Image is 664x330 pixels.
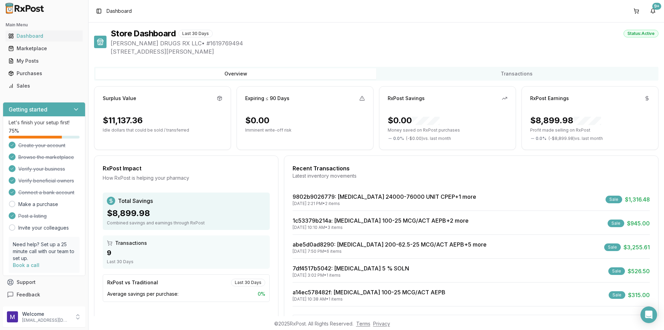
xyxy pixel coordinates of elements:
[103,127,222,133] p: Idle dollars that could be sold / transferred
[388,115,440,126] div: $0.00
[406,136,451,141] span: ( - $0.00 ) vs. last month
[6,42,83,55] a: Marketplace
[7,311,18,322] img: User avatar
[6,55,83,67] a: My Posts
[548,136,603,141] span: ( - $8,899.98 ) vs. last month
[293,296,445,302] div: [DATE] 10:38 AM • 1 items
[3,80,85,91] button: Sales
[293,315,650,326] button: View All Transactions
[245,95,289,102] div: Expiring ≤ 90 Days
[111,39,658,47] span: [PERSON_NAME] DRUGS RX LLC • # 1619769494
[107,248,266,258] div: 9
[530,115,601,126] div: $8,899.98
[107,220,266,226] div: Combined savings and earnings through RxPost
[388,95,425,102] div: RxPost Savings
[103,95,136,102] div: Surplus Value
[107,8,132,15] span: Dashboard
[18,154,74,161] span: Browse the marketplace
[3,68,85,79] button: Purchases
[103,164,270,172] div: RxPost Impact
[293,249,487,254] div: [DATE] 7:50 PM • 6 items
[178,30,213,37] div: Last 30 Days
[293,172,650,179] div: Latest inventory movements
[8,33,80,39] div: Dashboard
[107,291,178,297] span: Average savings per purchase:
[107,279,158,286] div: RxPost vs Traditional
[625,195,650,204] span: $1,316.48
[17,291,40,298] span: Feedback
[293,241,487,248] a: abe5d0ad8290: [MEDICAL_DATA] 200-62.5-25 MCG/ACT AEPB+5 more
[8,82,80,89] div: Sales
[8,45,80,52] div: Marketplace
[293,273,409,278] div: [DATE] 3:02 PM • 1 items
[18,213,47,220] span: Post a listing
[640,306,657,323] div: Open Intercom Messenger
[530,127,650,133] p: Profit made selling on RxPost
[3,30,85,42] button: Dashboard
[536,136,546,141] span: 0.0 %
[13,262,39,268] a: Book a call
[647,6,658,17] button: 9+
[293,225,469,230] div: [DATE] 10:10 AM • 3 items
[9,119,80,126] p: Let's finish your setup first!
[624,243,650,251] span: $3,255.61
[608,220,624,227] div: Sale
[624,30,658,37] div: Status: Active
[3,55,85,66] button: My Posts
[107,259,266,265] div: Last 30 Days
[258,291,265,297] span: 0 %
[3,288,85,301] button: Feedback
[356,321,370,327] a: Terms
[18,201,58,208] a: Make a purchase
[3,43,85,54] button: Marketplace
[118,197,153,205] span: Total Savings
[652,3,661,10] div: 9+
[530,95,569,102] div: RxPost Earnings
[6,67,83,80] a: Purchases
[18,224,69,231] a: Invite your colleagues
[376,68,657,79] button: Transactions
[8,70,80,77] div: Purchases
[293,164,650,172] div: Recent Transactions
[293,217,469,224] a: 1c53379b214a: [MEDICAL_DATA] 100-25 MCG/ACT AEPB+2 more
[95,68,376,79] button: Overview
[231,279,265,286] div: Last 30 Days
[628,267,650,275] span: $526.50
[103,175,270,181] div: How RxPost is helping your pharmacy
[606,196,622,203] div: Sale
[18,189,74,196] span: Connect a bank account
[18,177,74,184] span: Verify beneficial owners
[293,289,445,296] a: a14ec578482f: [MEDICAL_DATA] 100-25 MCG/ACT AEPB
[388,127,507,133] p: Money saved on RxPost purchases
[103,115,143,126] div: $11,137.36
[22,318,70,323] p: [EMAIL_ADDRESS][DOMAIN_NAME]
[107,8,132,15] nav: breadcrumb
[293,265,409,272] a: 7df4517b5042: [MEDICAL_DATA] 5 % SOLN
[111,28,176,39] h1: Store Dashboard
[9,127,19,134] span: 75 %
[111,47,658,56] span: [STREET_ADDRESS][PERSON_NAME]
[293,193,476,200] a: 9802b9026779: [MEDICAL_DATA] 24000-76000 UNIT CPEP+1 more
[627,219,650,228] span: $945.00
[22,311,70,318] p: Welcome
[393,136,404,141] span: 0.0 %
[107,208,266,219] div: $8,899.98
[609,291,625,299] div: Sale
[245,127,365,133] p: Imminent write-off risk
[6,22,83,28] h2: Main Menu
[18,166,65,172] span: Verify your business
[245,115,269,126] div: $0.00
[18,142,65,149] span: Create your account
[3,3,47,14] img: RxPost Logo
[628,291,650,299] span: $315.00
[3,276,85,288] button: Support
[6,30,83,42] a: Dashboard
[373,321,390,327] a: Privacy
[604,243,621,251] div: Sale
[608,267,625,275] div: Sale
[9,105,47,114] h3: Getting started
[13,241,75,262] p: Need help? Set up a 25 minute call with our team to set up.
[115,240,147,247] span: Transactions
[6,80,83,92] a: Sales
[293,201,476,206] div: [DATE] 2:21 PM • 2 items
